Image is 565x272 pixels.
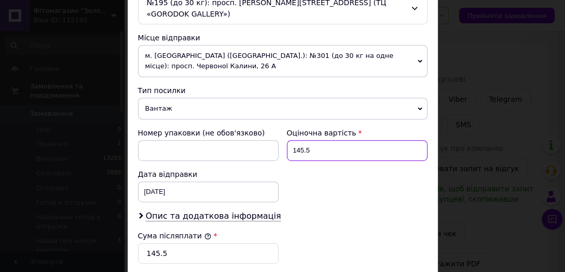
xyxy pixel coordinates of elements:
[138,232,211,240] label: Сума післяплати
[146,211,281,221] span: Опис та додаткова інформація
[138,34,201,42] span: Місце відправки
[138,45,427,77] span: м. [GEOGRAPHIC_DATA] ([GEOGRAPHIC_DATA].): №301 (до 30 кг на одне місце): просп. Червоної Калини,...
[138,98,427,119] span: Вантаж
[138,169,279,179] div: Дата відправки
[138,128,279,138] div: Номер упаковки (не обов'язково)
[138,86,186,95] span: Тип посилки
[287,128,427,138] div: Оціночна вартість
